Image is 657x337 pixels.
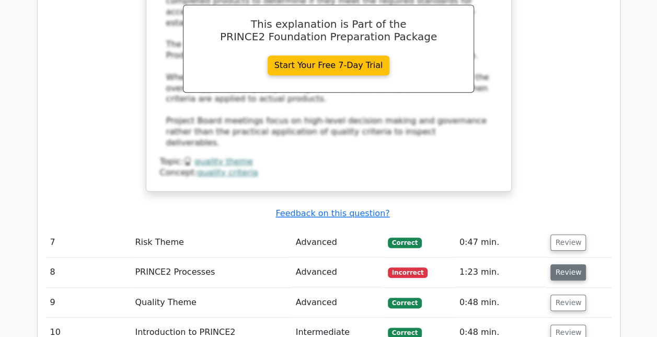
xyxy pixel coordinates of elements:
[46,288,131,318] td: 9
[46,257,131,287] td: 8
[197,167,258,177] a: quality criteria
[455,288,547,318] td: 0:48 min.
[388,298,422,308] span: Correct
[550,234,586,251] button: Review
[550,295,586,311] button: Review
[292,288,384,318] td: Advanced
[275,208,389,218] a: Feedback on this question?
[388,267,428,278] span: Incorrect
[160,167,498,178] div: Concept:
[160,156,498,167] div: Topic:
[292,228,384,257] td: Advanced
[268,55,390,75] a: Start Your Free 7-Day Trial
[131,257,291,287] td: PRINCE2 Processes
[46,228,131,257] td: 7
[131,228,291,257] td: Risk Theme
[388,238,422,248] span: Correct
[455,228,547,257] td: 0:47 min.
[292,257,384,287] td: Advanced
[194,156,253,166] a: quality theme
[455,257,547,287] td: 1:23 min.
[550,264,586,280] button: Review
[131,288,291,318] td: Quality Theme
